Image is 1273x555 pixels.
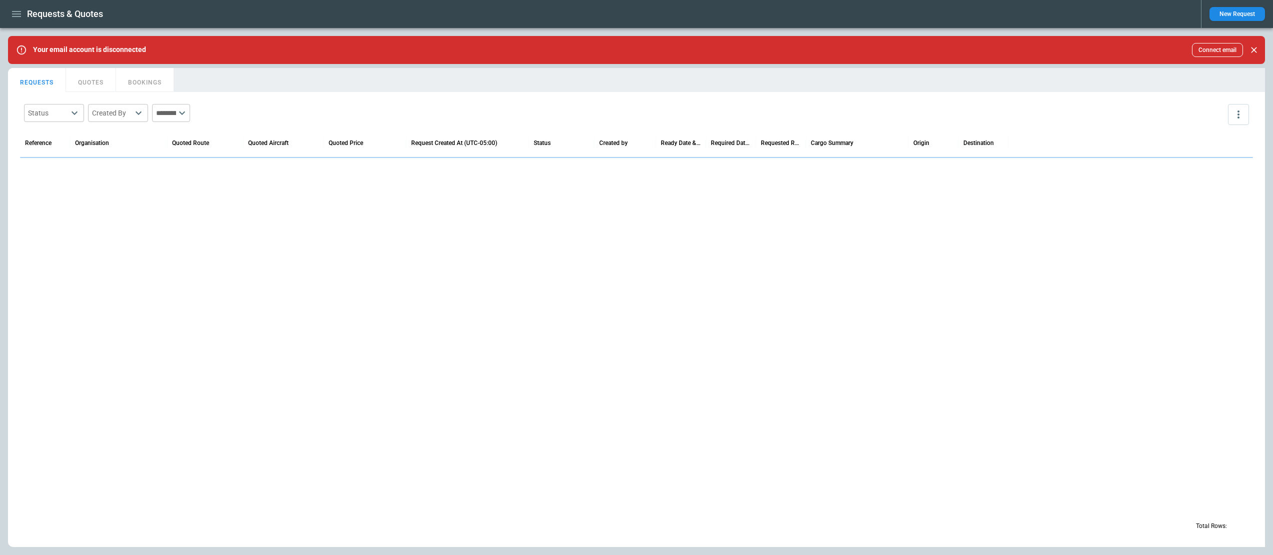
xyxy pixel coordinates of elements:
[1228,104,1249,125] button: more
[8,68,66,92] button: REQUESTS
[28,108,68,118] div: Status
[33,45,146,54] p: Your email account is disconnected
[27,8,103,20] h1: Requests & Quotes
[1209,7,1265,21] button: New Request
[599,139,628,146] div: Created by
[172,139,209,146] div: Quoted Route
[811,139,853,146] div: Cargo Summary
[75,139,109,146] div: Organisation
[1196,522,1227,530] p: Total Rows:
[761,139,801,146] div: Requested Route
[711,139,751,146] div: Required Date & Time (UTC-05:00)
[534,139,551,146] div: Status
[248,139,289,146] div: Quoted Aircraft
[1247,43,1261,57] button: Close
[66,68,116,92] button: QUOTES
[116,68,174,92] button: BOOKINGS
[25,139,52,146] div: Reference
[1247,39,1261,61] div: dismiss
[329,139,363,146] div: Quoted Price
[1192,43,1243,57] button: Connect email
[92,108,132,118] div: Created By
[913,139,929,146] div: Origin
[411,139,497,146] div: Request Created At (UTC-05:00)
[963,139,994,146] div: Destination
[661,139,701,146] div: Ready Date & Time (UTC-05:00)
